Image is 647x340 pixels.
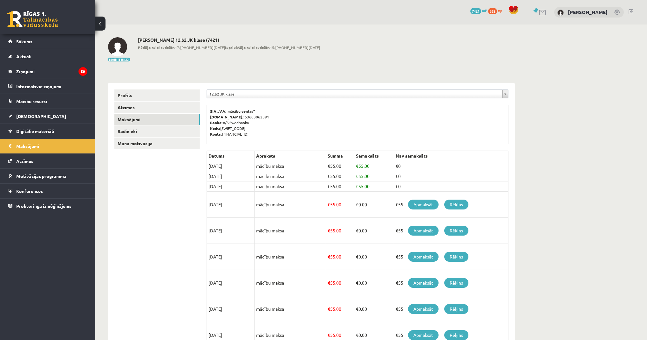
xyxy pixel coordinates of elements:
[8,124,87,138] a: Digitālie materiāli
[394,161,508,171] td: €0
[326,192,354,218] td: 55.00
[326,296,354,322] td: 55.00
[356,280,358,286] span: €
[394,218,508,244] td: €55
[225,45,270,50] b: Iepriekšējo reizi redzēts
[108,58,130,61] button: Mainīt bildi
[8,79,87,94] a: Informatīvie ziņojumi
[326,270,354,296] td: 55.00
[255,244,326,270] td: mācību maksa
[210,114,245,119] b: [DOMAIN_NAME].:
[138,45,320,50] span: 17:[PHONE_NUMBER][DATE] 15:[PHONE_NUMBER][DATE]
[328,228,330,233] span: €
[498,8,502,13] span: xp
[394,181,508,192] td: €0
[408,330,439,340] a: Apmaksāt
[16,128,54,134] span: Digitālie materiāli
[557,10,564,16] img: Tīna Kante
[328,163,330,169] span: €
[354,192,394,218] td: 0.00
[408,252,439,262] a: Apmaksāt
[8,169,87,183] a: Motivācijas programma
[210,120,223,125] b: Banka:
[356,183,358,189] span: €
[356,306,358,312] span: €
[207,296,255,322] td: [DATE]
[207,218,255,244] td: [DATE]
[209,90,500,98] span: 12.b2 JK klase
[328,173,330,179] span: €
[444,330,468,340] a: Rēķins
[8,109,87,124] a: [DEMOGRAPHIC_DATA]
[394,192,508,218] td: €55
[207,244,255,270] td: [DATE]
[16,98,47,104] span: Mācību resursi
[138,45,175,50] b: Pēdējo reizi redzēts
[255,171,326,181] td: mācību maksa
[108,37,127,56] img: Tīna Kante
[16,173,66,179] span: Motivācijas programma
[394,244,508,270] td: €55
[114,114,200,125] a: Maksājumi
[408,226,439,236] a: Apmaksāt
[470,8,487,13] a: 7421 mP
[16,139,87,153] legend: Maksājumi
[8,49,87,64] a: Aktuāli
[408,200,439,209] a: Apmaksāt
[16,53,31,59] span: Aktuāli
[568,9,608,15] a: [PERSON_NAME]
[470,8,481,14] span: 7421
[255,218,326,244] td: mācību maksa
[328,254,330,259] span: €
[255,192,326,218] td: mācību maksa
[482,8,487,13] span: mP
[356,163,358,169] span: €
[444,252,468,262] a: Rēķins
[326,244,354,270] td: 55.00
[255,161,326,171] td: mācību maksa
[255,296,326,322] td: mācību maksa
[207,171,255,181] td: [DATE]
[394,151,508,161] th: Nav samaksāts
[8,34,87,49] a: Sākums
[255,181,326,192] td: mācību maksa
[356,173,358,179] span: €
[16,39,32,44] span: Sākums
[354,181,394,192] td: 55.00
[408,304,439,314] a: Apmaksāt
[210,108,505,137] p: 53603062391 A/S Swedbanka [SWIFT_CODE] [FINANCIAL_ID]
[114,125,200,137] a: Radinieki
[394,296,508,322] td: €55
[354,296,394,322] td: 0.00
[138,37,320,43] h2: [PERSON_NAME] 12.b2 JK klase (7421)
[328,280,330,286] span: €
[328,332,330,338] span: €
[408,278,439,288] a: Apmaksāt
[444,278,468,288] a: Rēķins
[328,306,330,312] span: €
[354,244,394,270] td: 0.00
[328,202,330,207] span: €
[114,102,200,113] a: Atzīmes
[354,270,394,296] td: 0.00
[207,270,255,296] td: [DATE]
[356,228,358,233] span: €
[207,181,255,192] td: [DATE]
[444,200,468,209] a: Rēķins
[16,79,87,94] legend: Informatīvie ziņojumi
[207,161,255,171] td: [DATE]
[326,161,354,171] td: 55.00
[394,270,508,296] td: €55
[210,131,222,137] b: Konts:
[8,139,87,153] a: Maksājumi
[16,203,72,209] span: Proktoringa izmēģinājums
[16,158,33,164] span: Atzīmes
[488,8,497,14] span: 352
[354,151,394,161] th: Samaksāts
[78,67,87,76] i: 59
[356,202,358,207] span: €
[8,154,87,168] a: Atzīmes
[16,113,66,119] span: [DEMOGRAPHIC_DATA]
[354,161,394,171] td: 55.00
[326,151,354,161] th: Summa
